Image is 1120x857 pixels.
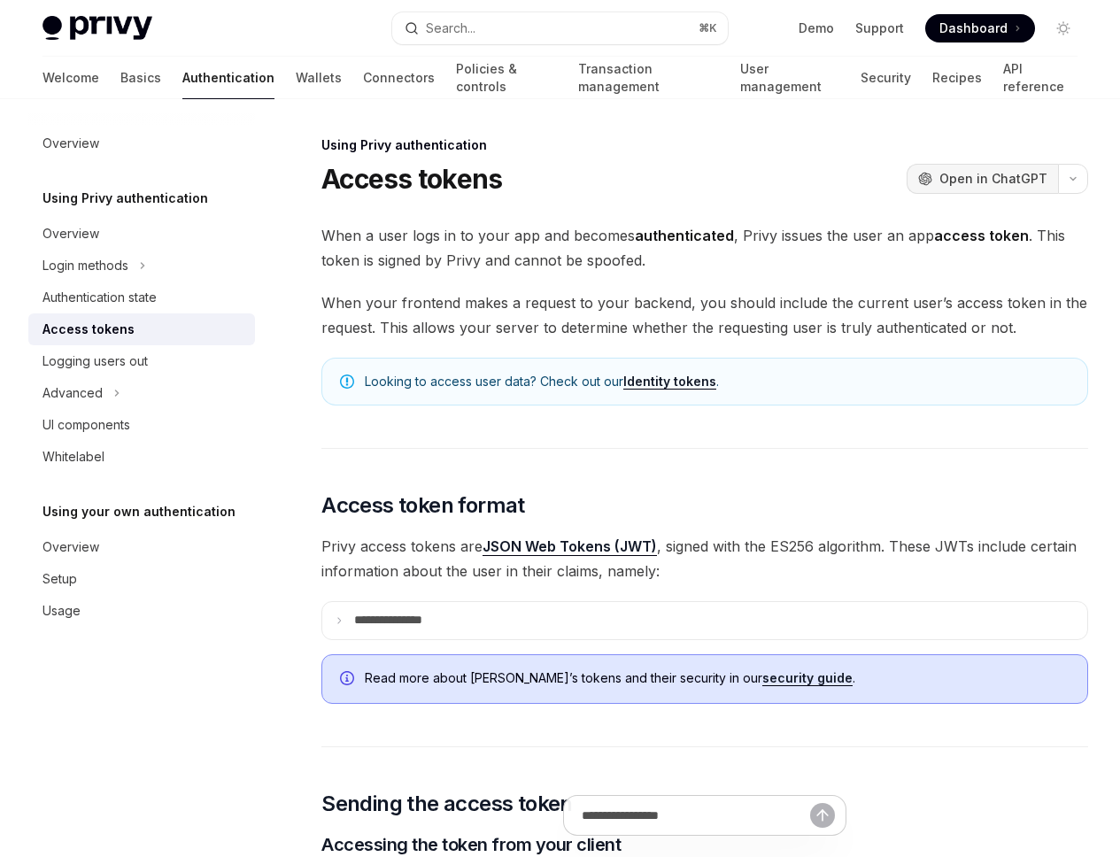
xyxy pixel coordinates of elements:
[799,19,834,37] a: Demo
[483,537,657,556] a: JSON Web Tokens (JWT)
[296,57,342,99] a: Wallets
[42,57,99,99] a: Welcome
[28,313,255,345] a: Access tokens
[42,223,99,244] div: Overview
[939,19,1008,37] span: Dashboard
[42,600,81,622] div: Usage
[939,170,1047,188] span: Open in ChatGPT
[28,563,255,595] a: Setup
[42,351,148,372] div: Logging users out
[456,57,557,99] a: Policies & controls
[321,534,1088,583] span: Privy access tokens are , signed with the ES256 algorithm. These JWTs include certain information...
[28,345,255,377] a: Logging users out
[42,501,236,522] h5: Using your own authentication
[925,14,1035,42] a: Dashboard
[340,671,358,689] svg: Info
[932,57,982,99] a: Recipes
[934,227,1029,244] strong: access token
[28,595,255,627] a: Usage
[365,373,1070,390] span: Looking to access user data? Check out our .
[42,568,77,590] div: Setup
[321,136,1088,154] div: Using Privy authentication
[42,319,135,340] div: Access tokens
[426,18,475,39] div: Search...
[907,164,1058,194] button: Open in ChatGPT
[120,57,161,99] a: Basics
[1003,57,1078,99] a: API reference
[42,188,208,209] h5: Using Privy authentication
[28,409,255,441] a: UI components
[28,127,255,159] a: Overview
[42,414,130,436] div: UI components
[1049,14,1078,42] button: Toggle dark mode
[762,670,853,686] a: security guide
[42,446,104,467] div: Whitelabel
[321,790,573,818] span: Sending the access token
[28,282,255,313] a: Authentication state
[363,57,435,99] a: Connectors
[42,16,152,41] img: light logo
[623,374,716,390] a: Identity tokens
[321,290,1088,340] span: When your frontend makes a request to your backend, you should include the current user’s access ...
[810,803,835,828] button: Send message
[42,133,99,154] div: Overview
[28,441,255,473] a: Whitelabel
[340,374,354,389] svg: Note
[740,57,840,99] a: User management
[42,537,99,558] div: Overview
[699,21,717,35] span: ⌘ K
[578,57,718,99] a: Transaction management
[28,531,255,563] a: Overview
[392,12,728,44] button: Search...⌘K
[42,255,128,276] div: Login methods
[42,382,103,404] div: Advanced
[42,287,157,308] div: Authentication state
[321,223,1088,273] span: When a user logs in to your app and becomes , Privy issues the user an app . This token is signed...
[861,57,911,99] a: Security
[28,218,255,250] a: Overview
[321,163,502,195] h1: Access tokens
[365,669,1070,687] span: Read more about [PERSON_NAME]’s tokens and their security in our .
[182,57,274,99] a: Authentication
[855,19,904,37] a: Support
[635,227,734,244] strong: authenticated
[321,491,525,520] span: Access token format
